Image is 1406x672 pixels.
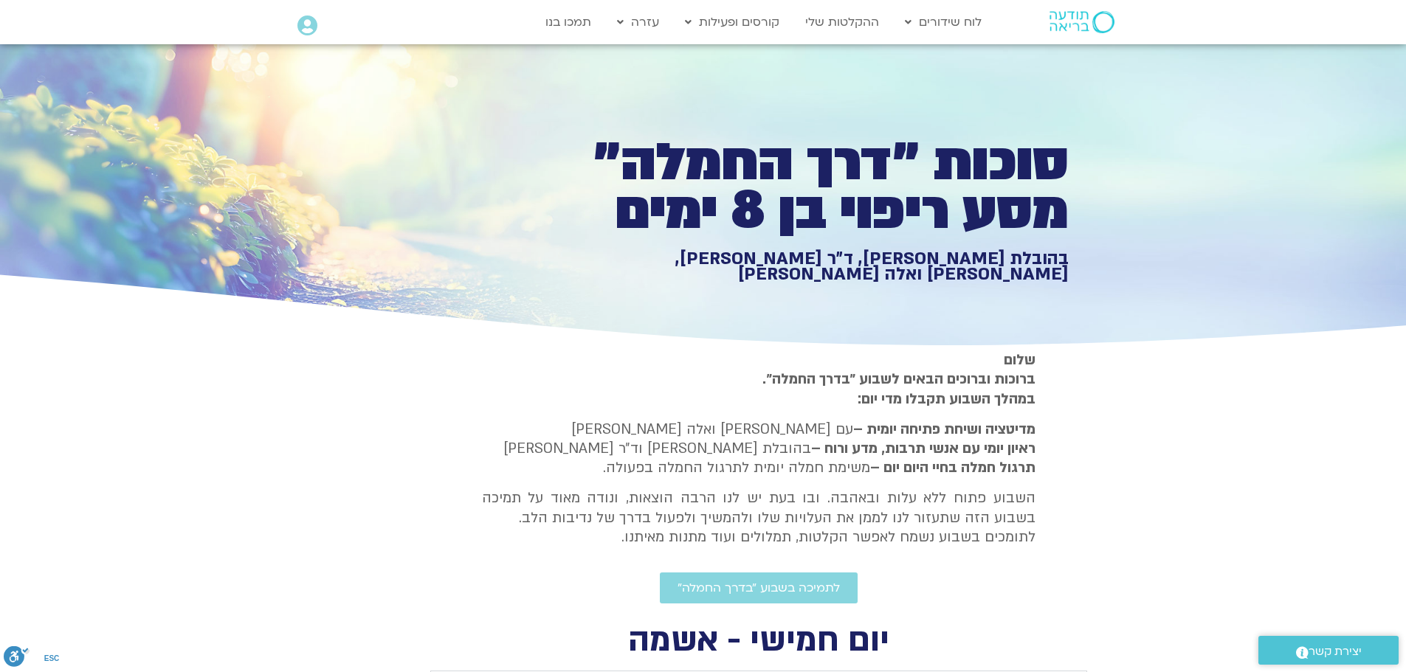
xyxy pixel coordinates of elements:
[762,370,1035,408] strong: ברוכות וברוכים הבאים לשבוע ״בדרך החמלה״. במהלך השבוע תקבלו מדי יום:
[1004,350,1035,370] strong: שלום
[430,626,1087,656] h2: יום חמישי - אשמה
[482,488,1035,547] p: השבוע פתוח ללא עלות ובאהבה. ובו בעת יש לנו הרבה הוצאות, ונודה מאוד על תמיכה בשבוע הזה שתעזור לנו ...
[811,439,1035,458] b: ראיון יומי עם אנשי תרבות, מדע ורוח –
[870,458,1035,477] b: תרגול חמלה בחיי היום יום –
[1258,636,1399,665] a: יצירת קשר
[1050,11,1114,33] img: תודעה בריאה
[1309,642,1362,662] span: יצירת קשר
[678,581,840,595] span: לתמיכה בשבוע ״בדרך החמלה״
[853,420,1035,439] strong: מדיטציה ושיחת פתיחה יומית –
[660,572,858,603] a: לתמיכה בשבוע ״בדרך החמלה״
[538,8,599,36] a: תמכו בנו
[678,8,787,36] a: קורסים ופעילות
[798,8,886,36] a: ההקלטות שלי
[482,420,1035,478] p: עם [PERSON_NAME] ואלה [PERSON_NAME] בהובלת [PERSON_NAME] וד״ר [PERSON_NAME] משימת חמלה יומית לתרג...
[610,8,666,36] a: עזרה
[897,8,989,36] a: לוח שידורים
[557,139,1069,235] h1: סוכות ״דרך החמלה״ מסע ריפוי בן 8 ימים
[557,251,1069,283] h1: בהובלת [PERSON_NAME], ד״ר [PERSON_NAME], [PERSON_NAME] ואלה [PERSON_NAME]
